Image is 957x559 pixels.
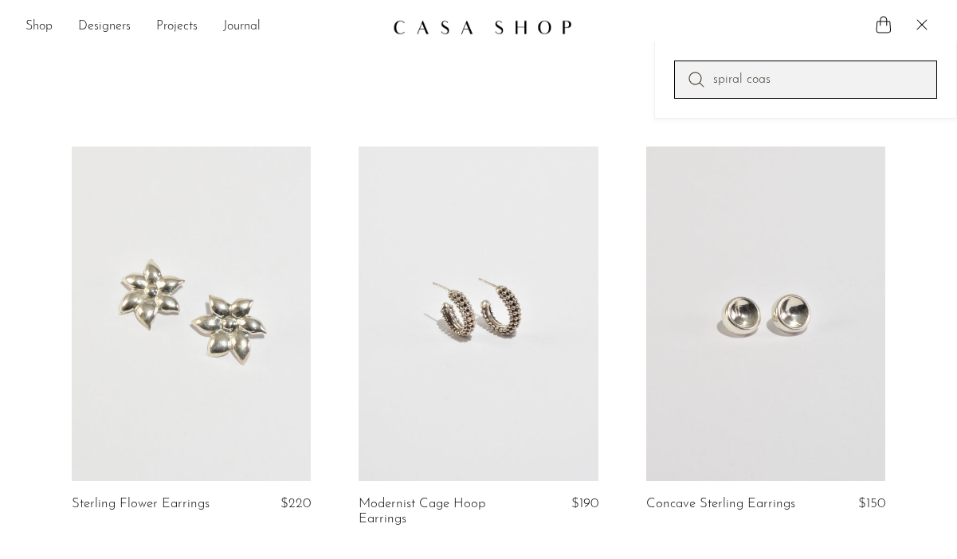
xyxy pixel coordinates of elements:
a: Concave Sterling Earrings [646,497,795,511]
a: Modernist Cage Hoop Earrings [359,497,516,526]
a: Shop [25,17,53,37]
span: $220 [280,497,311,510]
a: Journal [223,17,261,37]
a: Projects [156,17,198,37]
span: $190 [571,497,598,510]
input: Perform a search [674,61,937,99]
a: Sterling Flower Earrings [72,497,210,511]
span: $150 [858,497,885,510]
nav: Desktop navigation [25,14,380,41]
ul: NEW HEADER MENU [25,14,380,41]
a: Designers [78,17,131,37]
